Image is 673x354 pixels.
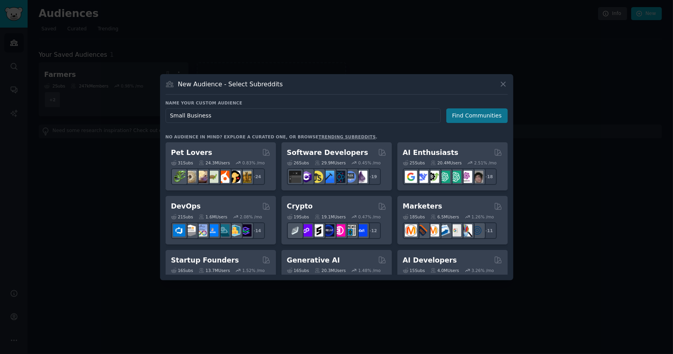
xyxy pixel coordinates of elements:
div: 4.0M Users [431,268,459,273]
img: elixir [355,171,367,183]
div: 0.83 % /mo [242,160,265,166]
div: 21 Sub s [171,214,193,220]
div: 19.1M Users [315,214,346,220]
div: 1.52 % /mo [242,268,265,273]
img: ethfinance [289,224,301,237]
div: 1.26 % /mo [472,214,494,220]
div: + 11 [480,222,497,239]
img: csharp [300,171,312,183]
img: ethstaker [311,224,323,237]
img: dogbreed [239,171,252,183]
img: DeepSeek [416,171,428,183]
h2: DevOps [171,201,201,211]
img: software [289,171,301,183]
img: Docker_DevOps [195,224,207,237]
img: cockatiel [217,171,229,183]
img: defi_ [355,224,367,237]
div: 26 Sub s [287,160,309,166]
img: learnjavascript [311,171,323,183]
div: 2.08 % /mo [240,214,262,220]
h2: Crypto [287,201,313,211]
img: platformengineering [217,224,229,237]
div: 13.7M Users [199,268,230,273]
img: PlatformEngineers [239,224,252,237]
div: + 24 [248,168,265,185]
img: 0xPolygon [300,224,312,237]
h2: Software Developers [287,148,368,158]
img: ballpython [184,171,196,183]
div: 1.6M Users [199,214,227,220]
img: herpetology [173,171,185,183]
h3: New Audience - Select Subreddits [178,80,283,88]
img: defiblockchain [333,224,345,237]
div: 0.47 % /mo [358,214,381,220]
img: Emailmarketing [438,224,450,237]
img: reactnative [333,171,345,183]
h2: Startup Founders [171,255,239,265]
div: 6.5M Users [431,214,459,220]
img: PetAdvice [228,171,240,183]
h2: AI Enthusiasts [403,148,459,158]
div: 31 Sub s [171,160,193,166]
div: 16 Sub s [171,268,193,273]
h3: Name your custom audience [166,100,508,106]
div: 3.26 % /mo [472,268,494,273]
div: 24.3M Users [199,160,230,166]
div: + 12 [364,222,381,239]
img: chatgpt_promptDesign [438,171,450,183]
img: DevOpsLinks [206,224,218,237]
div: 0.45 % /mo [358,160,381,166]
img: CryptoNews [344,224,356,237]
button: Find Communities [446,108,508,123]
div: 29.9M Users [315,160,346,166]
div: 18 Sub s [403,214,425,220]
img: bigseo [416,224,428,237]
div: 25 Sub s [403,160,425,166]
img: iOSProgramming [322,171,334,183]
img: aws_cdk [228,224,240,237]
img: AWS_Certified_Experts [184,224,196,237]
img: OpenAIDev [460,171,472,183]
div: No audience in mind? Explore a curated one, or browse . [166,134,378,140]
div: + 18 [480,168,497,185]
img: AItoolsCatalog [427,171,439,183]
img: content_marketing [405,224,417,237]
img: chatgpt_prompts_ [449,171,461,183]
a: trending subreddits [319,134,376,139]
h2: AI Developers [403,255,457,265]
img: turtle [206,171,218,183]
div: 2.51 % /mo [474,160,497,166]
h2: Marketers [403,201,442,211]
img: azuredevops [173,224,185,237]
img: AskMarketing [427,224,439,237]
h2: Pet Lovers [171,148,213,158]
div: + 19 [364,168,381,185]
div: 20.3M Users [315,268,346,273]
img: OnlineMarketing [471,224,483,237]
img: GoogleGeminiAI [405,171,417,183]
div: 20.4M Users [431,160,462,166]
div: + 14 [248,222,265,239]
div: 16 Sub s [287,268,309,273]
div: 1.48 % /mo [358,268,381,273]
img: ArtificalIntelligence [471,171,483,183]
input: Pick a short name, like "Digital Marketers" or "Movie-Goers" [166,108,441,123]
img: leopardgeckos [195,171,207,183]
div: 15 Sub s [403,268,425,273]
img: MarketingResearch [460,224,472,237]
img: AskComputerScience [344,171,356,183]
h2: Generative AI [287,255,340,265]
div: 19 Sub s [287,214,309,220]
img: web3 [322,224,334,237]
img: googleads [449,224,461,237]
